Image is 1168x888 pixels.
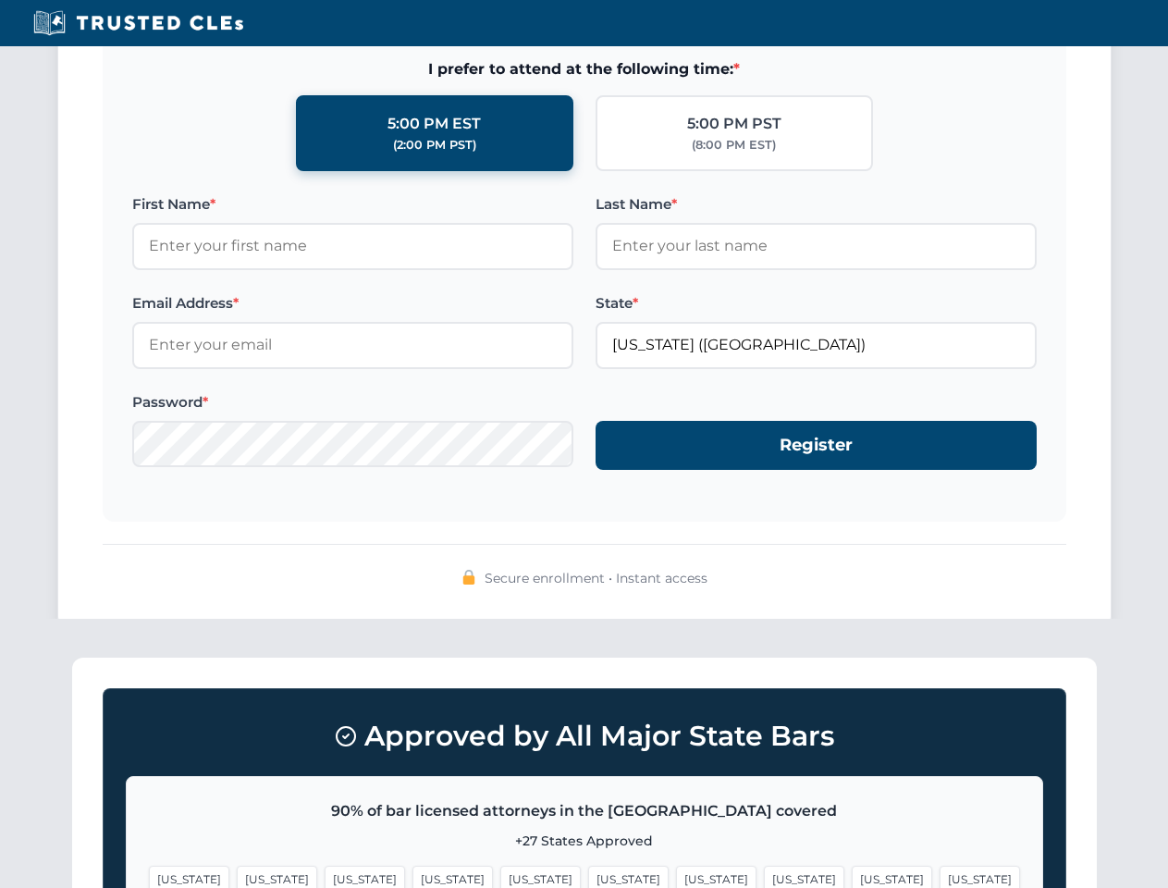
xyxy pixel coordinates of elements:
[132,193,573,216] label: First Name
[132,223,573,269] input: Enter your first name
[596,292,1037,314] label: State
[126,711,1043,761] h3: Approved by All Major State Bars
[149,831,1020,851] p: +27 States Approved
[485,568,707,588] span: Secure enrollment • Instant access
[132,57,1037,81] span: I prefer to attend at the following time:
[387,112,481,136] div: 5:00 PM EST
[132,322,573,368] input: Enter your email
[132,391,573,413] label: Password
[596,421,1037,470] button: Register
[149,799,1020,823] p: 90% of bar licensed attorneys in the [GEOGRAPHIC_DATA] covered
[132,292,573,314] label: Email Address
[596,322,1037,368] input: Florida (FL)
[461,570,476,585] img: 🔒
[596,223,1037,269] input: Enter your last name
[692,136,776,154] div: (8:00 PM EST)
[28,9,249,37] img: Trusted CLEs
[687,112,781,136] div: 5:00 PM PST
[596,193,1037,216] label: Last Name
[393,136,476,154] div: (2:00 PM PST)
